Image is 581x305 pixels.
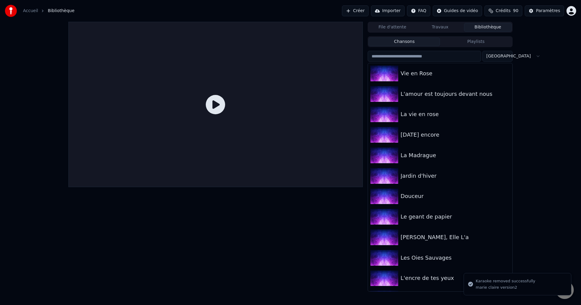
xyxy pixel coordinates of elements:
button: Créer [342,5,369,16]
nav: breadcrumb [23,8,74,14]
button: Chansons [369,37,440,46]
button: Bibliothèque [464,23,512,32]
div: Le geant de papier [401,213,510,221]
button: File d'attente [369,23,416,32]
button: FAQ [407,5,430,16]
button: Paramètres [525,5,564,16]
button: Importer [371,5,405,16]
button: Travaux [416,23,464,32]
div: Douceur [401,192,510,200]
span: Crédits [496,8,510,14]
button: Guides de vidéo [433,5,482,16]
a: Accueil [23,8,38,14]
span: 90 [513,8,518,14]
div: Karaoke removed successfully [476,278,535,284]
div: Vie en Rose [401,69,510,78]
div: [PERSON_NAME], Elle L'a [401,233,510,242]
button: Playlists [440,37,512,46]
div: Les Oies Sauvages [401,254,510,262]
img: youka [5,5,17,17]
div: [DATE] encore [401,131,510,139]
div: La Madrague [401,151,510,160]
div: L'encre de tes yeux [401,274,510,282]
div: marie claire version2 [476,285,535,290]
div: La vie en rose [401,110,510,118]
span: Bibliothèque [48,8,74,14]
div: L'amour est toujours devant nous [401,90,510,98]
div: Jardin d'hiver [401,172,510,180]
span: [GEOGRAPHIC_DATA] [486,53,531,59]
div: Paramètres [536,8,560,14]
button: Crédits90 [484,5,522,16]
